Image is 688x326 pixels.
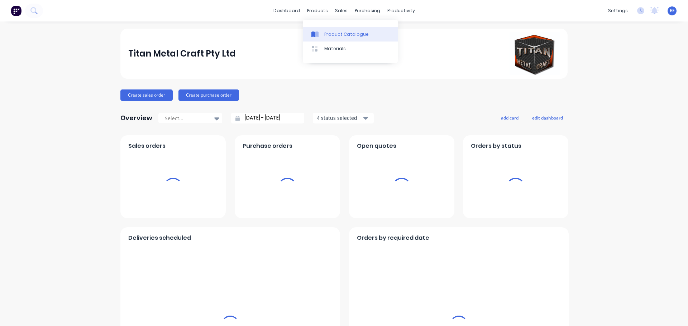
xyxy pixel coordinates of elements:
[496,113,523,122] button: add card
[527,113,568,122] button: edit dashboard
[303,27,398,41] a: Product Catalogue
[324,45,346,52] div: Materials
[243,142,292,150] span: Purchase orders
[357,234,429,242] span: Orders by required date
[128,234,191,242] span: Deliveries scheduled
[303,42,398,56] a: Materials
[471,142,521,150] span: Orders by status
[357,142,396,150] span: Open quotes
[178,89,239,101] button: Create purchase order
[317,114,362,122] div: 4 status selected
[351,5,384,16] div: purchasing
[605,5,631,16] div: settings
[128,47,236,61] div: Titan Metal Craft Pty Ltd
[128,142,166,150] span: Sales orders
[11,5,21,16] img: Factory
[510,32,560,75] img: Titan Metal Craft Pty Ltd
[120,111,152,125] div: Overview
[384,5,419,16] div: productivity
[670,8,675,14] span: EE
[313,113,374,123] button: 4 status selected
[270,5,304,16] a: dashboard
[331,5,351,16] div: sales
[120,89,173,101] button: Create sales order
[324,31,369,38] div: Product Catalogue
[304,5,331,16] div: products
